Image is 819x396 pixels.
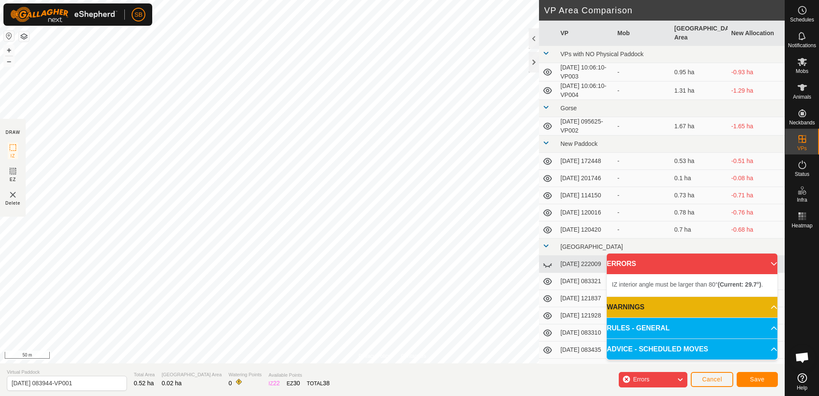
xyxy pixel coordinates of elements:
[728,187,785,204] td: -0.71 ha
[788,43,816,48] span: Notifications
[617,122,668,131] div: -
[671,204,728,221] td: 0.78 ha
[557,187,614,204] td: [DATE] 114150
[633,376,649,383] span: Errors
[728,204,785,221] td: -0.76 ha
[607,274,777,296] p-accordion-content: ERRORS
[268,372,329,379] span: Available Points
[671,82,728,100] td: 1.31 ha
[607,344,708,354] span: ADVICE - SCHEDULED MOVES
[557,273,614,290] td: [DATE] 083321
[557,204,614,221] td: [DATE] 120016
[135,10,143,19] span: SB
[797,197,807,203] span: Infra
[671,187,728,204] td: 0.73 ha
[607,297,777,317] p-accordion-header: WARNINGS
[560,105,577,112] span: Gorse
[557,170,614,187] td: [DATE] 201746
[560,243,623,250] span: [GEOGRAPHIC_DATA]
[560,140,597,147] span: New Paddock
[557,21,614,46] th: VP
[307,379,330,388] div: TOTAL
[728,117,785,136] td: -1.65 ha
[557,342,614,359] td: [DATE] 083435
[797,385,807,390] span: Help
[671,117,728,136] td: 1.67 ha
[797,146,807,151] span: VPs
[134,380,154,387] span: 0.52 ha
[617,174,668,183] div: -
[293,380,300,387] span: 30
[671,63,728,82] td: 0.95 ha
[229,371,262,378] span: Watering Points
[162,371,222,378] span: [GEOGRAPHIC_DATA] Area
[6,129,20,136] div: DRAW
[728,170,785,187] td: -0.08 ha
[671,221,728,239] td: 0.7 ha
[614,21,671,46] th: Mob
[4,45,14,55] button: +
[617,157,668,166] div: -
[8,190,18,200] img: VP
[792,223,813,228] span: Heatmap
[134,371,155,378] span: Total Area
[607,318,777,339] p-accordion-header: RULES - GENERAL
[737,372,778,387] button: Save
[617,68,668,77] div: -
[4,56,14,67] button: –
[796,69,808,74] span: Mobs
[6,200,21,206] span: Delete
[607,259,636,269] span: ERRORS
[785,370,819,394] a: Help
[323,380,330,387] span: 38
[728,221,785,239] td: -0.68 ha
[617,86,668,95] div: -
[401,352,426,360] a: Contact Us
[789,345,815,370] div: Open chat
[557,221,614,239] td: [DATE] 120420
[273,380,280,387] span: 22
[557,324,614,342] td: [DATE] 083310
[617,191,668,200] div: -
[617,363,668,372] div: -
[671,21,728,46] th: [GEOGRAPHIC_DATA] Area
[795,172,809,177] span: Status
[728,82,785,100] td: -1.29 ha
[607,323,670,333] span: RULES - GENERAL
[728,153,785,170] td: -0.51 ha
[718,281,761,288] b: (Current: 29.7°)
[10,7,117,22] img: Gallagher Logo
[612,281,763,288] span: IZ interior angle must be larger than 80° .
[702,376,722,383] span: Cancel
[793,94,811,100] span: Animals
[671,153,728,170] td: 0.53 ha
[557,63,614,82] td: [DATE] 10:06:10-VP003
[728,63,785,82] td: -0.93 ha
[557,290,614,307] td: [DATE] 121837
[671,170,728,187] td: 0.1 ha
[544,5,785,15] h2: VP Area Comparison
[617,208,668,217] div: -
[607,339,777,360] p-accordion-header: ADVICE - SCHEDULED MOVES
[750,376,765,383] span: Save
[557,359,614,376] td: [DATE] 085538
[617,225,668,234] div: -
[790,17,814,22] span: Schedules
[728,21,785,46] th: New Allocation
[4,31,14,41] button: Reset Map
[11,153,15,159] span: IZ
[789,120,815,125] span: Neckbands
[607,254,777,274] p-accordion-header: ERRORS
[19,31,29,42] button: Map Layers
[691,372,733,387] button: Cancel
[162,380,182,387] span: 0.02 ha
[557,117,614,136] td: [DATE] 095625-VP002
[557,82,614,100] td: [DATE] 10:06:10-VP004
[7,369,127,376] span: Virtual Paddock
[287,379,300,388] div: EZ
[229,380,232,387] span: 0
[358,352,391,360] a: Privacy Policy
[560,51,644,57] span: VPs with NO Physical Paddock
[607,302,644,312] span: WARNINGS
[557,256,614,273] td: [DATE] 222009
